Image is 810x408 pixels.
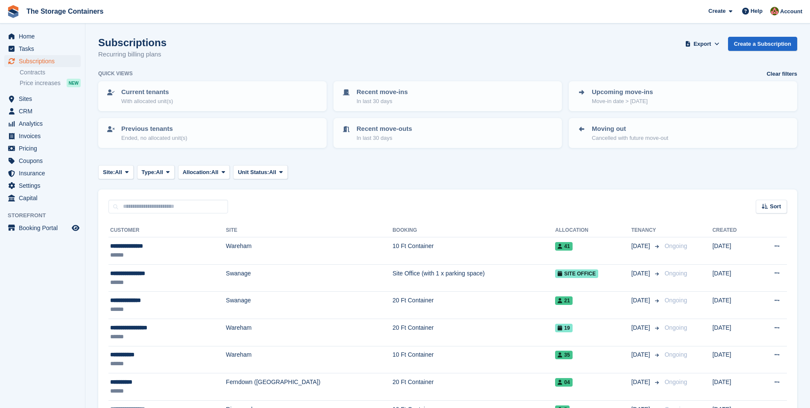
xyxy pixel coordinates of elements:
td: [DATE] [712,346,755,373]
p: Cancelled with future move-out [592,134,668,142]
p: Recurring billing plans [98,50,167,59]
span: All [269,168,276,177]
p: Upcoming move-ins [592,87,653,97]
a: Previous tenants Ended, no allocated unit(s) [99,119,326,147]
td: [DATE] [712,292,755,319]
td: 20 Ft Container [392,373,555,401]
span: 21 [555,296,572,305]
td: Site Office (with 1 x parking space) [392,264,555,292]
a: Preview store [70,223,81,233]
td: [DATE] [712,237,755,265]
td: Ferndown ([GEOGRAPHIC_DATA]) [226,373,392,401]
p: Move-in date > [DATE] [592,97,653,106]
a: menu [4,222,81,234]
span: Account [780,7,802,16]
span: Ongoing [664,242,687,249]
span: [DATE] [631,350,652,359]
th: Tenancy [631,224,661,237]
td: 20 Ft Container [392,319,555,346]
span: Sort [770,202,781,211]
span: 19 [555,324,572,332]
p: Recent move-ins [357,87,408,97]
a: menu [4,192,81,204]
span: Price increases [20,79,61,87]
span: Ongoing [664,270,687,277]
div: NEW [67,79,81,87]
th: Booking [392,224,555,237]
p: Previous tenants [121,124,187,134]
span: Pricing [19,142,70,154]
span: Ongoing [664,297,687,304]
a: menu [4,130,81,142]
span: Type: [142,168,156,177]
a: menu [4,155,81,167]
a: menu [4,167,81,179]
a: Recent move-outs In last 30 days [334,119,561,147]
p: Current tenants [121,87,173,97]
td: [DATE] [712,373,755,401]
a: Contracts [20,68,81,77]
span: Site Office [555,269,598,278]
span: [DATE] [631,323,652,332]
a: menu [4,180,81,192]
span: Booking Portal [19,222,70,234]
span: Settings [19,180,70,192]
span: 35 [555,351,572,359]
p: Moving out [592,124,668,134]
td: 10 Ft Container [392,237,555,265]
p: Recent move-outs [357,124,412,134]
a: Clear filters [766,70,797,78]
td: 10 Ft Container [392,346,555,373]
td: [DATE] [712,264,755,292]
a: Upcoming move-ins Move-in date > [DATE] [570,82,796,110]
span: Site: [103,168,115,177]
button: Site: All [98,165,134,179]
span: [DATE] [631,242,652,251]
span: [DATE] [631,296,652,305]
td: Wareham [226,319,392,346]
span: Ongoing [664,378,687,385]
h6: Quick views [98,70,133,77]
span: Unit Status: [238,168,269,177]
span: Allocation: [183,168,211,177]
p: In last 30 days [357,134,412,142]
a: menu [4,105,81,117]
th: Created [712,224,755,237]
span: Tasks [19,43,70,55]
td: Wareham [226,346,392,373]
a: Current tenants With allocated unit(s) [99,82,326,110]
span: Ongoing [664,324,687,331]
span: Capital [19,192,70,204]
span: Storefront [8,211,85,220]
a: menu [4,55,81,67]
span: All [156,168,163,177]
button: Unit Status: All [233,165,287,179]
span: Invoices [19,130,70,142]
a: menu [4,93,81,105]
span: Home [19,30,70,42]
a: menu [4,142,81,154]
span: Coupons [19,155,70,167]
span: Create [708,7,725,15]
td: Wareham [226,237,392,265]
th: Site [226,224,392,237]
span: Export [693,40,711,48]
td: 20 Ft Container [392,292,555,319]
button: Type: All [137,165,175,179]
th: Customer [108,224,226,237]
img: stora-icon-8386f47178a22dfd0bd8f6a31ec36ba5ce8667c1dd55bd0f319d3a0aa187defe.svg [7,5,20,18]
a: Create a Subscription [728,37,797,51]
a: Recent move-ins In last 30 days [334,82,561,110]
td: Swanage [226,292,392,319]
a: Price increases NEW [20,78,81,88]
span: All [211,168,219,177]
p: Ended, no allocated unit(s) [121,134,187,142]
span: Insurance [19,167,70,179]
a: menu [4,118,81,130]
span: [DATE] [631,269,652,278]
p: With allocated unit(s) [121,97,173,106]
span: 41 [555,242,572,251]
td: Swanage [226,264,392,292]
span: CRM [19,105,70,117]
span: Help [751,7,763,15]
